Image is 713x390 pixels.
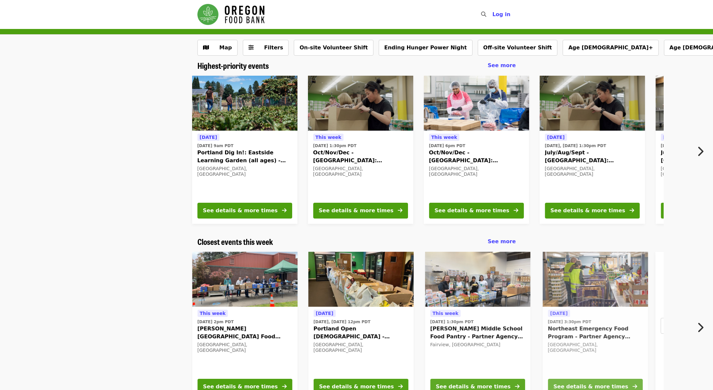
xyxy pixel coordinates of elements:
span: Oct/Nov/Dec - [GEOGRAPHIC_DATA]: Repack/Sort (age [DEMOGRAPHIC_DATA]+) [429,149,524,165]
a: Highest-priority events [197,61,269,70]
div: Highest-priority events [192,61,521,70]
span: [PERSON_NAME] Middle School Food Pantry - Partner Agency Support [430,325,525,341]
button: Ending Hunger Power Night [379,40,472,56]
span: Northeast Emergency Food Program - Partner Agency Support [548,325,643,341]
i: arrow-right icon [282,383,287,390]
i: arrow-right icon [282,207,287,214]
img: Oct/Nov/Dec - Beaverton: Repack/Sort (age 10+) organized by Oregon Food Bank [424,76,529,131]
button: Log in [487,8,516,21]
span: Filters [264,44,283,51]
span: See more [488,62,516,68]
img: July/Aug/Sept - Portland: Repack/Sort (age 8+) organized by Oregon Food Bank [540,76,645,131]
time: [DATE], [DATE] 1:30pm PDT [545,143,606,149]
div: [GEOGRAPHIC_DATA], [GEOGRAPHIC_DATA] [429,166,524,177]
time: [DATE] 6pm PDT [429,143,465,149]
span: This week [432,311,458,316]
button: Next item [691,318,713,337]
button: See details & more times [545,203,640,219]
span: Closest events this week [197,236,273,247]
span: Map [219,44,232,51]
span: Oct/Nov/Dec - [GEOGRAPHIC_DATA]: Repack/Sort (age [DEMOGRAPHIC_DATA]+) [313,149,408,165]
a: Closest events this week [197,237,273,247]
button: Next item [691,142,713,161]
i: chevron-right icon [697,145,703,158]
i: map icon [203,44,209,51]
img: Reynolds Middle School Food Pantry - Partner Agency Support organized by Oregon Food Bank [425,252,530,307]
img: Portland Open Bible - Partner Agency Support (16+) organized by Oregon Food Bank [308,252,414,307]
a: See details for "Portland Dig In!: Eastside Learning Garden (all ages) - Aug/Sept/Oct" [192,76,297,224]
div: [GEOGRAPHIC_DATA], [GEOGRAPHIC_DATA] [545,166,640,177]
img: Portland Dig In!: Eastside Learning Garden (all ages) - Aug/Sept/Oct organized by Oregon Food Bank [192,76,297,131]
div: See details & more times [319,207,394,215]
i: arrow-right icon [629,207,634,214]
i: sliders-h icon [248,44,254,51]
time: [DATE] 1:30pm PDT [313,143,357,149]
span: Highest-priority events [197,60,269,71]
a: See details for "July/Aug/Sept - Portland: Repack/Sort (age 8+)" [540,76,645,224]
button: On-site Volunteer Shift [294,40,373,56]
span: This week [200,311,226,316]
i: search icon [481,11,486,17]
time: [DATE] 1:30pm PDT [430,319,473,325]
i: arrow-right icon [632,383,637,390]
span: [PERSON_NAME][GEOGRAPHIC_DATA] Food Pantry - Partner Agency Support [197,325,292,341]
i: arrow-right icon [515,383,519,390]
button: See details & more times [429,203,524,219]
div: See details & more times [550,207,625,215]
span: July/Aug/Sept - [GEOGRAPHIC_DATA]: Repack/Sort (age [DEMOGRAPHIC_DATA]+) [545,149,640,165]
span: [DATE] [550,311,568,316]
a: See more [488,62,516,69]
a: See details for "Oct/Nov/Dec - Portland: Repack/Sort (age 8+)" [308,76,413,224]
div: Closest events this week [192,237,521,247]
div: [GEOGRAPHIC_DATA], [GEOGRAPHIC_DATA] [548,342,643,353]
div: [GEOGRAPHIC_DATA], [GEOGRAPHIC_DATA] [314,342,408,353]
span: [DATE] [316,311,333,316]
div: [GEOGRAPHIC_DATA], [GEOGRAPHIC_DATA] [197,342,292,353]
a: See more [488,238,516,246]
span: Portland Dig In!: Eastside Learning Garden (all ages) - Aug/Sept/Oct [197,149,292,165]
time: [DATE] 2pm PDT [197,319,234,325]
button: Filters (0 selected) [243,40,289,56]
button: Off-site Volunteer Shift [478,40,558,56]
div: [GEOGRAPHIC_DATA], [GEOGRAPHIC_DATA] [197,166,292,177]
div: See details & more times [203,207,278,215]
span: See more [488,238,516,245]
span: This week [316,135,342,140]
button: Show map view [197,40,238,56]
span: [DATE] [200,135,217,140]
button: Age [DEMOGRAPHIC_DATA]+ [563,40,658,56]
img: Northeast Emergency Food Program - Partner Agency Support organized by Oregon Food Bank [543,252,648,307]
time: [DATE], [DATE] 12pm PDT [314,319,370,325]
img: Oct/Nov/Dec - Portland: Repack/Sort (age 8+) organized by Oregon Food Bank [308,76,413,131]
time: [DATE] 9am PDT [661,143,697,149]
input: Search [490,7,496,22]
i: arrow-right icon [398,383,403,390]
i: arrow-right icon [514,207,518,214]
span: [DATE] [663,135,680,140]
i: chevron-right icon [697,321,703,334]
div: Fairview, [GEOGRAPHIC_DATA] [430,342,525,348]
span: [DATE] [547,135,565,140]
span: This week [431,135,457,140]
span: Log in [492,11,510,17]
div: See details & more times [435,207,509,215]
span: Portland Open [DEMOGRAPHIC_DATA] - Partner Agency Support (16+) [314,325,408,341]
img: Oregon Food Bank - Home [197,4,265,25]
button: See details & more times [313,203,408,219]
time: [DATE] 9am PDT [197,143,234,149]
div: [GEOGRAPHIC_DATA], [GEOGRAPHIC_DATA] [313,166,408,177]
a: See details for "Oct/Nov/Dec - Beaverton: Repack/Sort (age 10+)" [424,76,529,224]
img: Kelly Elementary School Food Pantry - Partner Agency Support organized by Oregon Food Bank [192,252,297,307]
button: See details & more times [197,203,292,219]
time: [DATE] 3:30pm PDT [548,319,591,325]
i: arrow-right icon [398,207,402,214]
